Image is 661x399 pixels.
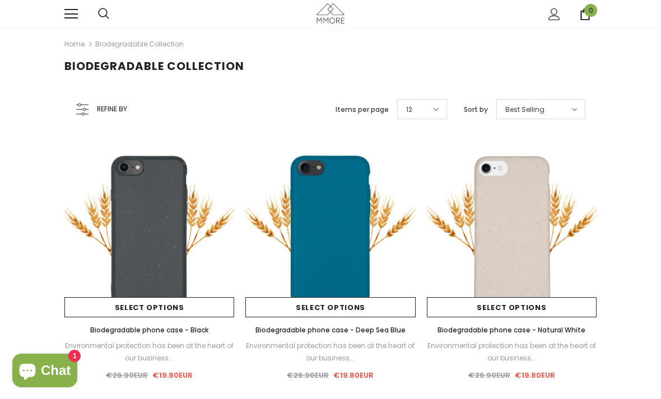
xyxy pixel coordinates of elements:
img: MMORE Cases [316,3,345,23]
a: Biodegradable Collection [95,39,184,49]
span: Best Selling [505,104,544,115]
div: Environmental protection has been at the heart of our business... [427,340,597,364]
span: €19.80EUR [333,370,374,381]
a: Select options [245,297,415,317]
div: Environmental protection has been at the heart of our business... [245,340,415,364]
span: Refine by [97,103,127,115]
a: 0 [579,8,591,20]
a: Select options [427,297,597,317]
label: Items per page [336,104,389,115]
span: Biodegradable phone case - Black [90,325,208,335]
span: €26.90EUR [287,370,329,381]
a: Biodegradable phone case - Black [64,324,234,336]
a: Biodegradable phone case - Deep Sea Blue [245,324,415,336]
span: €26.90EUR [468,370,510,381]
span: 12 [406,104,412,115]
span: 0 [584,4,597,17]
a: Biodegradable phone case - Natural White [427,324,597,336]
span: Biodegradable Collection [64,58,244,74]
inbox-online-store-chat: Shopify online store chat [9,354,81,390]
a: Select options [64,297,234,317]
span: Biodegradable phone case - Deep Sea Blue [255,325,406,335]
span: Biodegradable phone case - Natural White [437,325,585,335]
a: Home [64,37,85,51]
span: €19.80EUR [515,370,555,381]
label: Sort by [464,104,488,115]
